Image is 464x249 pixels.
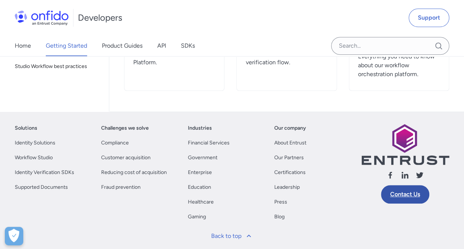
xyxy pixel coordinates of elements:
[101,168,167,177] a: Reducing cost of acquisition
[188,124,212,133] a: Industries
[386,171,395,182] a: Follow us facebook
[188,183,211,192] a: Education
[274,183,300,192] a: Leadership
[415,171,424,180] svg: Follow us X (Twitter)
[358,52,440,79] span: Everything you need to know about our workflow orchestration platform.
[15,139,55,147] a: Identity Solutions
[274,153,304,162] a: Our Partners
[274,212,285,221] a: Blog
[102,35,142,56] a: Product Guides
[5,227,23,245] button: Open Preferences
[15,183,68,192] a: Supported Documents
[101,124,149,133] a: Challenges we solve
[381,185,429,204] a: Contact Us
[101,153,151,162] a: Customer acquisition
[274,124,306,133] a: Our company
[188,168,212,177] a: Enterprise
[188,153,217,162] a: Government
[401,171,409,180] svg: Follow us linkedin
[15,10,69,25] img: Onfido Logo
[157,35,166,56] a: API
[188,198,214,207] a: Healthcare
[101,139,129,147] a: Compliance
[12,59,103,74] a: Studio Workflow best practices
[15,35,31,56] a: Home
[188,139,230,147] a: Financial Services
[415,171,424,182] a: Follow us X (Twitter)
[409,8,449,27] a: Support
[46,35,87,56] a: Getting Started
[15,153,53,162] a: Workflow Studio
[274,198,287,207] a: Press
[78,12,122,24] h1: Developers
[181,35,195,56] a: SDKs
[207,227,258,245] a: Back to top
[401,171,409,182] a: Follow us linkedin
[15,124,37,133] a: Solutions
[386,171,395,180] svg: Follow us facebook
[15,168,74,177] a: Identity Verification SDKs
[5,227,23,245] div: Cookie Preferences
[101,183,141,192] a: Fraud prevention
[274,168,306,177] a: Certifications
[274,139,306,147] a: About Entrust
[188,212,206,221] a: Gaming
[15,62,100,71] span: Studio Workflow best practices
[331,37,449,55] input: Onfido search input field
[361,124,449,165] img: Entrust logo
